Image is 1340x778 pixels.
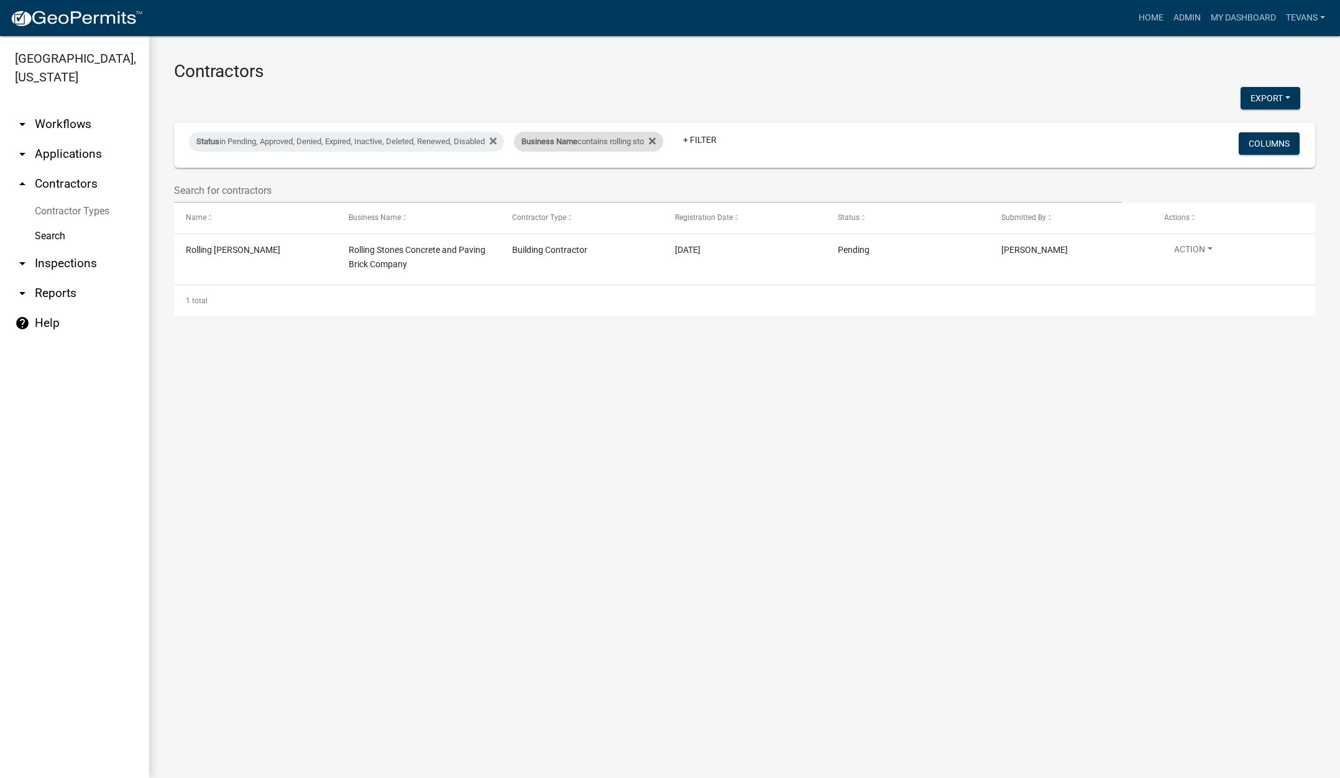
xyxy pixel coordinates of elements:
[514,132,663,152] div: contains rolling sto
[675,213,733,222] span: Registration Date
[337,203,500,233] datatable-header-cell: Business Name
[1168,6,1206,30] a: Admin
[1164,243,1223,261] button: Action
[349,213,401,222] span: Business Name
[15,286,30,301] i: arrow_drop_down
[826,203,989,233] datatable-header-cell: Status
[1239,132,1300,155] button: Columns
[15,176,30,191] i: arrow_drop_up
[15,316,30,331] i: help
[174,61,1315,82] h3: Contractors
[1281,6,1330,30] a: tevans
[174,285,1315,316] div: 1 total
[512,245,587,255] span: Building Contractor
[174,203,337,233] datatable-header-cell: Name
[174,178,1122,203] input: Search for contractors
[1001,245,1068,255] span: Danial Gasaway
[186,213,206,222] span: Name
[1241,87,1300,109] button: Export
[663,203,826,233] datatable-header-cell: Registration Date
[349,245,485,269] span: Rolling Stones Concrete and Paving Brick Company
[512,213,566,222] span: Contractor Type
[15,117,30,132] i: arrow_drop_down
[15,147,30,162] i: arrow_drop_down
[1164,213,1190,222] span: Actions
[675,245,700,255] span: 09/05/2025
[1206,6,1281,30] a: My Dashboard
[989,203,1152,233] datatable-header-cell: Submitted By
[838,213,860,222] span: Status
[1152,203,1315,233] datatable-header-cell: Actions
[189,132,504,152] div: in Pending, Approved, Denied, Expired, Inactive, Deleted, Renewed, Disabled
[196,137,219,146] span: Status
[1001,213,1046,222] span: Submitted By
[838,245,870,255] span: Pending
[1134,6,1168,30] a: Home
[186,245,280,255] span: Rolling Gasaway
[673,129,727,151] a: + Filter
[500,203,663,233] datatable-header-cell: Contractor Type
[15,256,30,271] i: arrow_drop_down
[521,137,577,146] span: Business Name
